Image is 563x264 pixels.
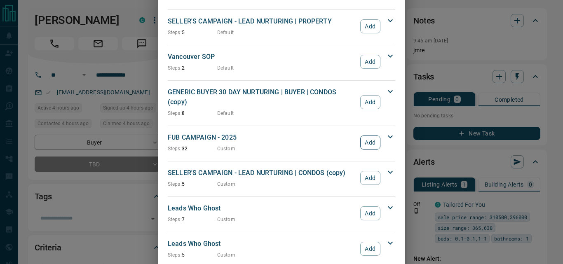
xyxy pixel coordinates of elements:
button: Add [360,55,380,69]
span: Steps: [168,217,182,222]
button: Add [360,95,380,109]
p: Custom [217,145,235,152]
p: Custom [217,251,235,259]
span: Steps: [168,146,182,152]
button: Add [360,242,380,256]
span: Steps: [168,65,182,71]
p: Custom [217,216,235,223]
p: Default [217,64,234,72]
p: 2 [168,64,217,72]
button: Add [360,19,380,33]
button: Add [360,171,380,185]
span: Steps: [168,110,182,116]
div: Leads Who GhostSteps:7CustomAdd [168,202,395,225]
p: SELLER'S CAMPAIGN - LEAD NURTURING | PROPERTY [168,16,356,26]
span: Steps: [168,181,182,187]
p: Leads Who Ghost [168,239,356,249]
p: 5 [168,180,217,188]
p: Custom [217,180,235,188]
span: Steps: [168,252,182,258]
div: SELLER'S CAMPAIGN - LEAD NURTURING | CONDOS (copy)Steps:5CustomAdd [168,166,395,189]
p: Leads Who Ghost [168,203,356,213]
div: FUB CAMPAIGN - 2025Steps:32CustomAdd [168,131,395,154]
div: Leads Who GhostSteps:5CustomAdd [168,237,395,260]
p: 8 [168,110,217,117]
button: Add [360,136,380,150]
div: GENERIC BUYER 30 DAY NURTURING | BUYER | CONDOS (copy)Steps:8DefaultAdd [168,86,395,119]
p: 7 [168,216,217,223]
p: SELLER'S CAMPAIGN - LEAD NURTURING | CONDOS (copy) [168,168,356,178]
p: Default [217,110,234,117]
p: Vancouver SOP [168,52,356,62]
p: 5 [168,29,217,36]
p: Default [217,29,234,36]
p: GENERIC BUYER 30 DAY NURTURING | BUYER | CONDOS (copy) [168,87,356,107]
button: Add [360,206,380,220]
p: 5 [168,251,217,259]
div: SELLER'S CAMPAIGN - LEAD NURTURING | PROPERTYSteps:5DefaultAdd [168,15,395,38]
p: FUB CAMPAIGN - 2025 [168,133,356,143]
div: Vancouver SOPSteps:2DefaultAdd [168,50,395,73]
p: 32 [168,145,217,152]
span: Steps: [168,30,182,35]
